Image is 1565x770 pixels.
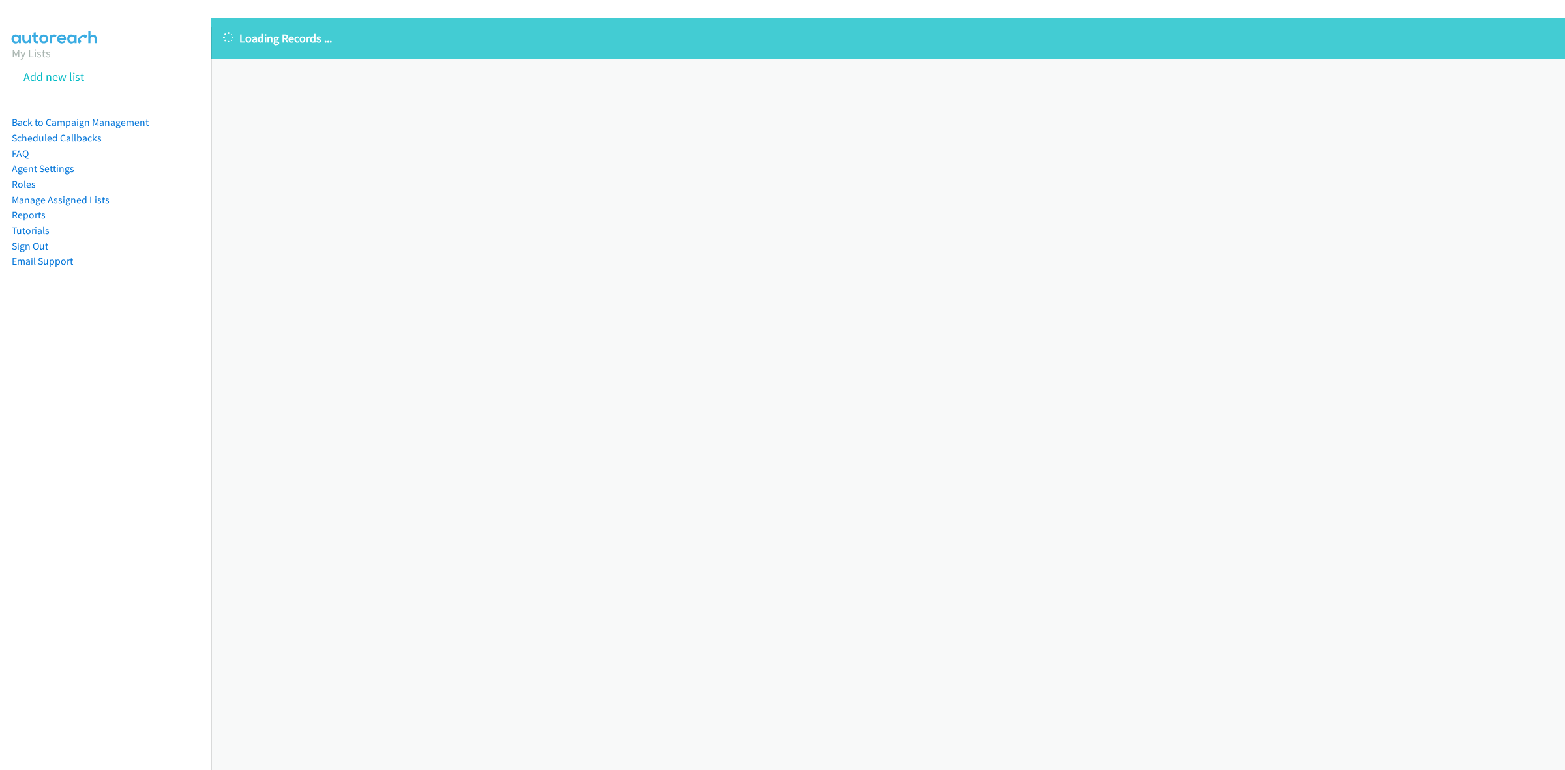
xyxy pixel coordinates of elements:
a: Manage Assigned Lists [12,194,110,206]
a: Roles [12,178,36,190]
a: Email Support [12,255,73,267]
a: Reports [12,209,46,221]
a: FAQ [12,147,29,160]
a: My Lists [12,46,51,61]
a: Add new list [23,69,84,84]
a: Sign Out [12,240,48,252]
a: Agent Settings [12,162,74,175]
a: Scheduled Callbacks [12,132,102,144]
a: Tutorials [12,224,50,237]
a: Back to Campaign Management [12,116,149,128]
p: Loading Records ... [223,29,1553,47]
